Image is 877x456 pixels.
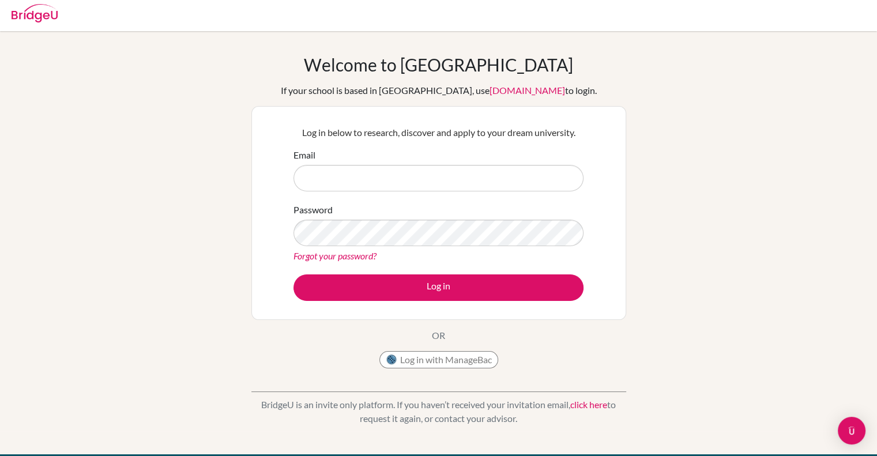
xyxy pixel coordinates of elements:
p: OR [432,329,445,342]
a: [DOMAIN_NAME] [490,85,565,96]
img: Bridge-U [12,4,58,22]
button: Log in [293,274,584,301]
div: Open Intercom Messenger [838,417,865,444]
p: BridgeU is an invite only platform. If you haven’t received your invitation email, to request it ... [251,398,626,425]
p: Log in below to research, discover and apply to your dream university. [293,126,584,140]
a: click here [570,399,607,410]
a: Forgot your password? [293,250,377,261]
label: Password [293,203,333,217]
label: Email [293,148,315,162]
h1: Welcome to [GEOGRAPHIC_DATA] [304,54,573,75]
div: If your school is based in [GEOGRAPHIC_DATA], use to login. [281,84,597,97]
button: Log in with ManageBac [379,351,498,368]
